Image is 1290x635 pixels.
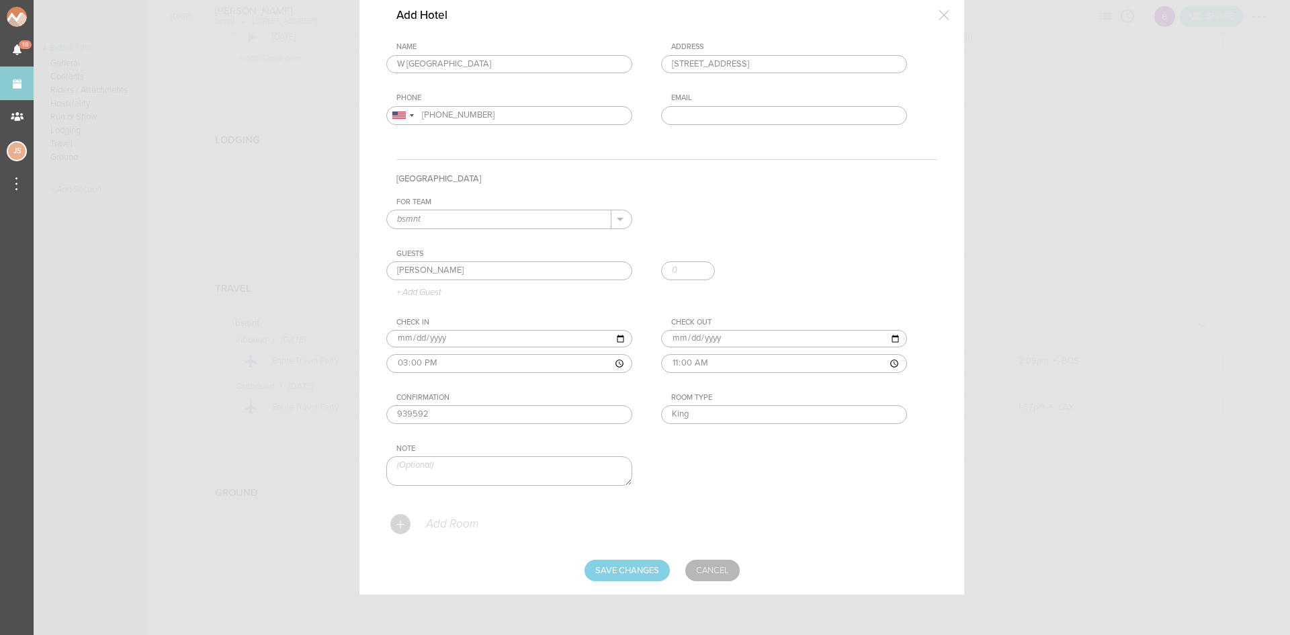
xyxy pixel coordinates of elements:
div: Phone [396,93,632,103]
input: Select a Team (Required) [387,210,611,228]
input: ––:–– –– [661,354,907,373]
h4: Add Hotel [396,8,468,22]
a: + Add Guest [386,288,441,296]
div: Address [671,42,907,52]
div: Email [671,93,907,103]
input: Save Changes [585,560,670,581]
div: Check Out [671,318,907,327]
div: For Team [396,198,632,207]
button: . [611,210,632,228]
img: NOMAD [7,7,83,27]
a: Add Room [390,519,478,527]
div: Jessica Smith [7,141,27,161]
p: + Add Guest [386,287,441,298]
input: ––:–– –– [386,354,632,373]
div: Confirmation [396,393,632,403]
div: Note [396,444,632,454]
div: Name [396,42,632,52]
input: 0 [661,261,715,280]
div: Check In [396,318,632,327]
p: Add Room [425,517,478,531]
div: Guests [396,249,937,259]
div: United States: +1 [387,107,418,124]
input: (201) 555-0123 [386,106,632,125]
span: 18 [19,40,32,49]
div: Room Type [671,393,907,403]
a: Cancel [685,560,740,581]
input: Guest Name [386,261,632,280]
h4: [GEOGRAPHIC_DATA] [396,159,937,198]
